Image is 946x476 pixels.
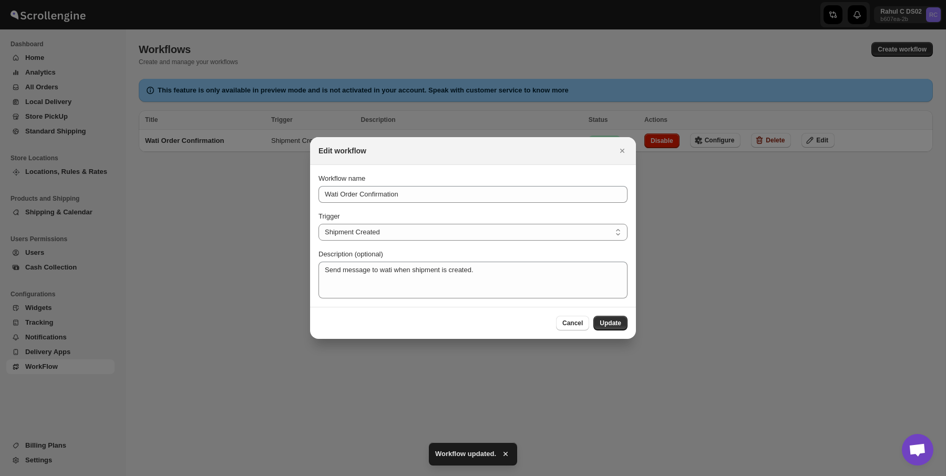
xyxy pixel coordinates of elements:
div: Open chat [902,434,933,465]
span: Cancel [562,319,583,327]
h2: Edit workflow [318,146,366,156]
span: Update [600,319,621,327]
span: Workflow name [318,174,365,182]
button: Update [593,316,628,330]
input: Enter workflow name [318,186,628,203]
button: Cancel [556,316,589,330]
button: Close [615,143,630,158]
span: Trigger [318,212,340,220]
span: Workflow updated. [435,449,496,459]
span: Description (optional) [318,250,383,258]
textarea: Send message to wati when shipment is created. [318,262,628,298]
